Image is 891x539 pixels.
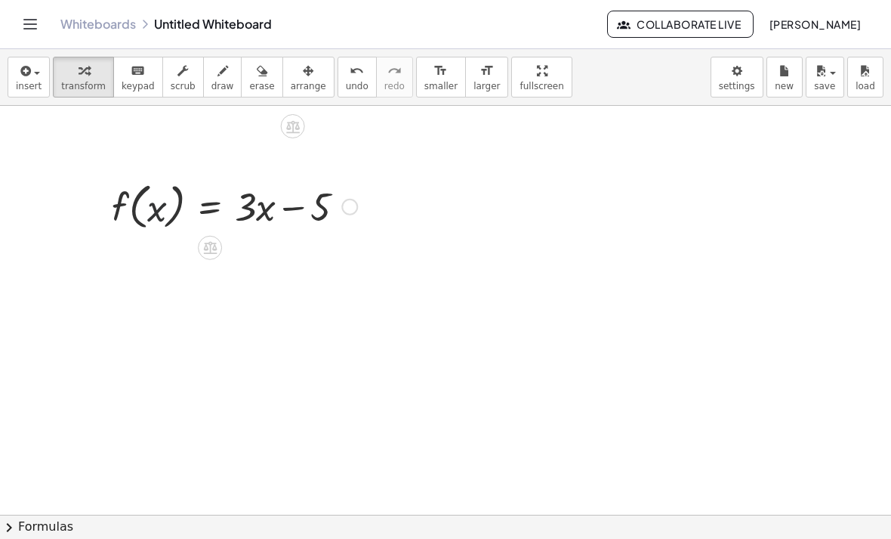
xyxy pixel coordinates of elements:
i: redo [387,62,402,80]
button: format_sizesmaller [416,57,466,98]
button: transform [53,57,114,98]
button: redoredo [376,57,413,98]
i: format_size [433,62,448,80]
button: Collaborate Live [607,11,754,38]
span: transform [61,81,106,91]
button: load [847,57,883,98]
a: Whiteboards [60,17,136,32]
span: Collaborate Live [620,17,741,31]
button: keyboardkeypad [113,57,163,98]
span: [PERSON_NAME] [769,17,861,31]
span: larger [473,81,500,91]
span: erase [249,81,274,91]
button: Toggle navigation [18,12,42,36]
span: load [856,81,875,91]
button: draw [203,57,242,98]
span: fullscreen [519,81,563,91]
span: insert [16,81,42,91]
i: undo [350,62,364,80]
button: settings [711,57,763,98]
span: draw [211,81,234,91]
span: scrub [171,81,196,91]
button: scrub [162,57,204,98]
button: undoundo [338,57,377,98]
span: keypad [122,81,155,91]
div: Apply the same math to both sides of the equation [281,114,305,138]
button: new [766,57,803,98]
div: Apply the same math to both sides of the equation [198,236,222,260]
i: keyboard [131,62,145,80]
span: redo [384,81,405,91]
button: [PERSON_NAME] [757,11,873,38]
span: arrange [291,81,326,91]
span: settings [719,81,755,91]
span: smaller [424,81,458,91]
span: new [775,81,794,91]
button: format_sizelarger [465,57,508,98]
button: insert [8,57,50,98]
span: save [814,81,835,91]
button: arrange [282,57,335,98]
span: undo [346,81,368,91]
button: fullscreen [511,57,572,98]
i: format_size [479,62,494,80]
button: save [806,57,844,98]
button: erase [241,57,282,98]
